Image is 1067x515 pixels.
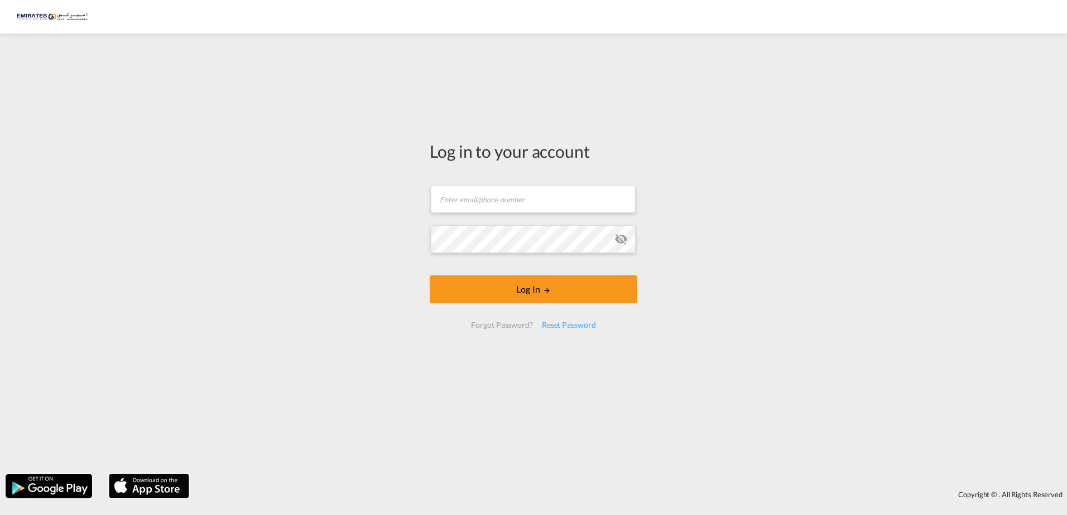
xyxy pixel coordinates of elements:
[431,185,636,213] input: Enter email/phone number
[17,4,92,30] img: c67187802a5a11ec94275b5db69a26e6.png
[430,275,637,303] button: LOGIN
[537,315,600,335] div: Reset Password
[4,473,93,499] img: google.png
[108,473,190,499] img: apple.png
[430,139,637,163] div: Log in to your account
[467,315,537,335] div: Forgot Password?
[614,232,628,246] md-icon: icon-eye-off
[195,485,1067,504] div: Copyright © . All Rights Reserved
